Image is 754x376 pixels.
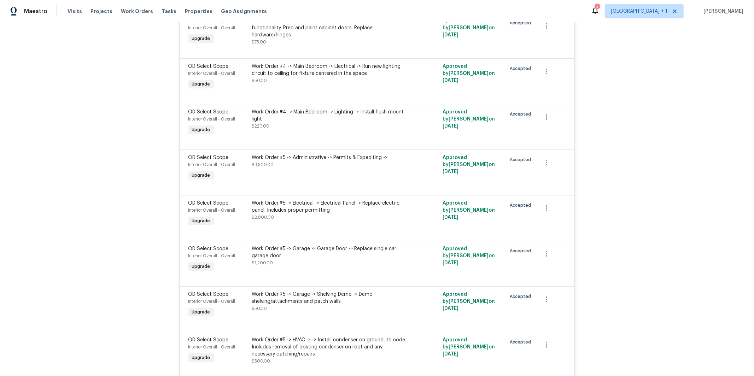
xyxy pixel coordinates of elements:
[185,8,212,15] span: Properties
[443,260,458,265] span: [DATE]
[68,8,82,15] span: Visits
[595,4,600,11] div: 7
[188,117,235,121] span: Interior Overall - Overall
[252,163,274,167] span: $3,500.00
[188,208,235,212] span: Interior Overall - Overall
[189,35,213,42] span: Upgrade
[252,306,267,311] span: $50.00
[443,306,458,311] span: [DATE]
[443,246,495,265] span: Approved by [PERSON_NAME] on
[443,169,458,174] span: [DATE]
[443,78,458,83] span: [DATE]
[252,63,407,77] div: Work Order #4 -> Main Bedroom -> Electrical -> Run new lighting circuit to ceiling for fixture ce...
[252,200,407,214] div: Work Order #5 -> Electrical -> Electrical Panel -> Replace electric panel. Includes proper permit...
[188,201,229,206] span: OD Select Scope
[443,33,458,37] span: [DATE]
[252,215,274,219] span: $2,800.00
[252,154,407,161] div: Work Order #5 -> Administrative -> Permits & Expediting ->
[443,215,458,220] span: [DATE]
[443,124,458,129] span: [DATE]
[252,17,407,39] div: Work Order #4 -> Main Bedroom -> Closet -> Service to ensure full functionality. Prep and paint c...
[189,217,213,224] span: Upgrade
[443,110,495,129] span: Approved by [PERSON_NAME] on
[252,359,270,363] span: $500.00
[611,8,667,15] span: [GEOGRAPHIC_DATA] + 1
[252,336,407,358] div: Work Order #5 -> HVAC -> -> Install condenser on ground, to code. Includes removal of existing co...
[252,245,407,259] div: Work Order #5 -> Garage -> Garage Door -> Replace single car garage door
[701,8,743,15] span: [PERSON_NAME]
[188,110,229,114] span: OD Select Scope
[443,64,495,83] span: Approved by [PERSON_NAME] on
[189,172,213,179] span: Upgrade
[189,309,213,316] span: Upgrade
[510,202,534,209] span: Accepted
[252,291,407,305] div: Work Order #5 -> Garage -> Shelving Demo -> Demo shelving/attachments and patch walls
[188,299,235,304] span: Interior Overall - Overall
[189,126,213,133] span: Upgrade
[189,263,213,270] span: Upgrade
[443,155,495,174] span: Approved by [PERSON_NAME] on
[252,108,407,123] div: Work Order #4 -> Main Bedroom -> Lighting -> Install flush mount light
[510,339,534,346] span: Accepted
[443,352,458,357] span: [DATE]
[188,155,229,160] span: OD Select Scope
[90,8,112,15] span: Projects
[162,9,176,14] span: Tasks
[443,292,495,311] span: Approved by [PERSON_NAME] on
[188,64,229,69] span: OD Select Scope
[510,111,534,118] span: Accepted
[443,201,495,220] span: Approved by [PERSON_NAME] on
[121,8,153,15] span: Work Orders
[443,18,495,37] span: Approved by [PERSON_NAME] on
[188,26,235,30] span: Interior Overall - Overall
[252,124,270,128] span: $220.00
[510,156,534,163] span: Accepted
[188,292,229,297] span: OD Select Scope
[443,337,495,357] span: Approved by [PERSON_NAME] on
[24,8,47,15] span: Maestro
[252,78,267,83] span: $50.00
[188,254,235,258] span: Interior Overall - Overall
[221,8,267,15] span: Geo Assignments
[252,40,267,44] span: $75.00
[252,261,273,265] span: $1,200.00
[510,65,534,72] span: Accepted
[188,337,229,342] span: OD Select Scope
[188,163,235,167] span: Interior Overall - Overall
[188,71,235,76] span: Interior Overall - Overall
[510,19,534,27] span: Accepted
[188,345,235,349] span: Interior Overall - Overall
[510,293,534,300] span: Accepted
[189,81,213,88] span: Upgrade
[510,247,534,254] span: Accepted
[189,354,213,361] span: Upgrade
[188,246,229,251] span: OD Select Scope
